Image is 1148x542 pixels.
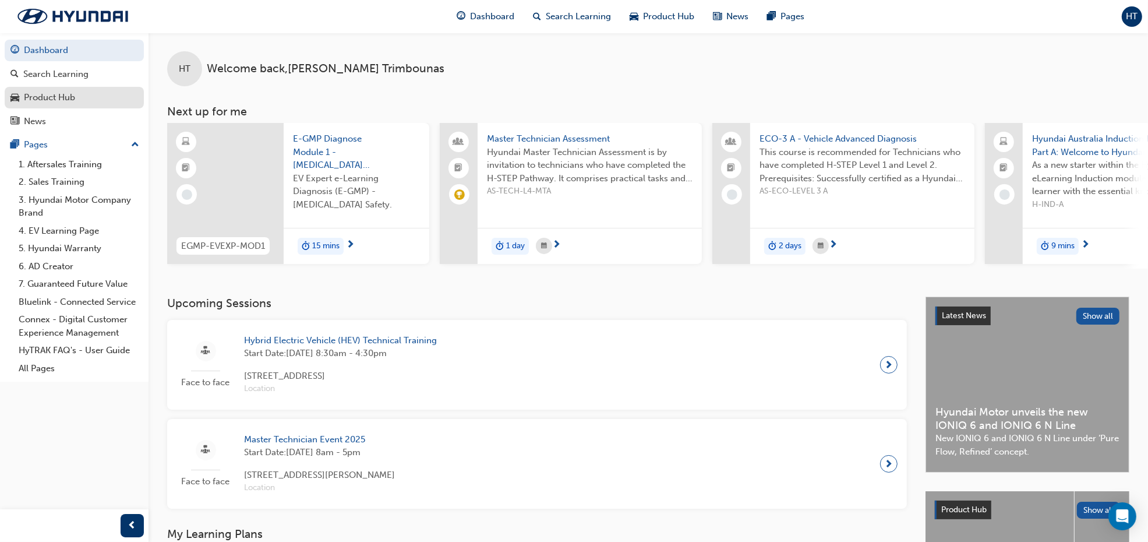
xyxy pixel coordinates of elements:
a: 3. Hyundai Motor Company Brand [14,191,144,222]
span: next-icon [885,357,893,373]
span: This course is recommended for Technicians who have completed H-STEP Level 1 and Level 2. Prerequ... [760,146,965,185]
span: HT [179,62,190,76]
span: sessionType_FACE_TO_FACE-icon [202,443,210,457]
span: prev-icon [128,519,137,533]
span: Master Technician Assessment [487,132,693,146]
span: learningResourceType_ELEARNING-icon [182,135,190,150]
div: Pages [24,138,48,152]
div: Search Learning [23,68,89,81]
a: 2. Sales Training [14,173,144,191]
a: Latest NewsShow all [935,307,1119,325]
span: Dashboard [471,10,515,23]
span: pages-icon [768,9,776,24]
span: learningRecordVerb_NONE-icon [727,189,737,200]
span: news-icon [10,117,19,127]
span: people-icon [727,135,736,150]
span: Welcome back , [PERSON_NAME] Trimbounas [207,62,444,76]
span: guage-icon [457,9,466,24]
span: car-icon [10,93,19,103]
span: 15 mins [312,240,340,253]
a: 4. EV Learning Page [14,222,144,240]
span: people-icon [455,135,463,150]
span: News [727,10,749,23]
a: news-iconNews [704,5,758,29]
span: next-icon [346,240,355,251]
span: guage-icon [10,45,19,56]
span: 9 mins [1051,240,1075,253]
span: duration-icon [768,239,776,254]
a: Trak [6,4,140,29]
a: ECO-3 A - Vehicle Advanced DiagnosisThis course is recommended for Technicians who have completed... [712,123,974,264]
span: booktick-icon [455,161,463,176]
span: Face to face [176,376,235,389]
span: sessionType_FACE_TO_FACE-icon [202,344,210,358]
span: Start Date: [DATE] 8am - 5pm [244,446,395,459]
a: Face to faceMaster Technician Event 2025Start Date:[DATE] 8am - 5pm[STREET_ADDRESS][PERSON_NAME]L... [176,428,898,499]
span: learningRecordVerb_NONE-icon [999,189,1010,200]
span: Hybrid Electric Vehicle (HEV) Technical Training [244,334,437,347]
a: Face to faceHybrid Electric Vehicle (HEV) Technical TrainingStart Date:[DATE] 8:30am - 4:30pm[STR... [176,329,898,400]
button: Pages [5,134,144,156]
span: Face to face [176,475,235,488]
span: Hyundai Motor unveils the new IONIQ 6 and IONIQ 6 N Line [935,406,1119,432]
a: EGMP-EVEXP-MOD1E-GMP Diagnose Module 1 - [MEDICAL_DATA] SafetyEV Expert e-Learning Diagnosis (E-G... [167,123,429,264]
a: car-iconProduct Hub [621,5,704,29]
span: learningRecordVerb_ACHIEVE-icon [454,189,465,200]
span: Start Date: [DATE] 8:30am - 4:30pm [244,347,437,360]
button: DashboardSearch LearningProduct HubNews [5,37,144,134]
span: next-icon [829,240,838,251]
span: up-icon [131,138,139,153]
span: car-icon [630,9,639,24]
span: Location [244,481,395,495]
a: 1. Aftersales Training [14,156,144,174]
div: Product Hub [24,91,75,104]
a: search-iconSearch Learning [524,5,621,29]
a: Search Learning [5,64,144,85]
span: New IONIQ 6 and IONIQ 6 N Line under ‘Pure Flow, Refined’ concept. [935,432,1119,458]
span: Search Learning [546,10,612,23]
span: EGMP-EVEXP-MOD1 [181,240,265,253]
span: learningRecordVerb_NONE-icon [182,189,192,200]
span: duration-icon [1041,239,1049,254]
a: 6. AD Creator [14,258,144,276]
span: news-icon [713,9,722,24]
span: Pages [781,10,805,23]
span: Location [244,382,437,396]
span: calendar-icon [541,239,547,254]
div: News [24,115,46,128]
span: duration-icon [496,239,504,254]
span: calendar-icon [818,239,824,254]
a: HyTRAK FAQ's - User Guide [14,342,144,360]
span: 1 day [506,240,525,253]
span: AS-ECO-LEVEL 3 A [760,185,965,198]
a: News [5,111,144,132]
a: guage-iconDashboard [448,5,524,29]
span: Product Hub [644,10,695,23]
span: Hyundai Master Technician Assessment is by invitation to technicians who have completed the H-STE... [487,146,693,185]
h3: Next up for me [149,105,1148,118]
span: Product Hub [941,505,987,515]
span: Latest News [942,311,986,321]
span: next-icon [885,456,893,472]
span: booktick-icon [182,161,190,176]
h3: My Learning Plans [167,527,907,541]
a: pages-iconPages [758,5,814,29]
span: ECO-3 A - Vehicle Advanced Diagnosis [760,132,965,146]
a: Connex - Digital Customer Experience Management [14,311,144,342]
span: next-icon [552,240,561,251]
button: Show all [1077,502,1121,519]
span: EV Expert e-Learning Diagnosis (E-GMP) - [MEDICAL_DATA] Safety. [293,172,420,212]
span: E-GMP Diagnose Module 1 - [MEDICAL_DATA] Safety [293,132,420,172]
a: 5. Hyundai Warranty [14,240,144,258]
span: search-icon [534,9,542,24]
a: Dashboard [5,40,144,61]
span: laptop-icon [1000,135,1008,150]
a: Product Hub [5,87,144,108]
a: Latest NewsShow allHyundai Motor unveils the new IONIQ 6 and IONIQ 6 N LineNew IONIQ 6 and IONIQ ... [926,297,1129,473]
span: search-icon [10,69,19,80]
a: 7. Guaranteed Future Value [14,275,144,293]
span: [STREET_ADDRESS] [244,369,437,383]
span: Master Technician Event 2025 [244,433,395,446]
span: next-icon [1081,240,1090,251]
